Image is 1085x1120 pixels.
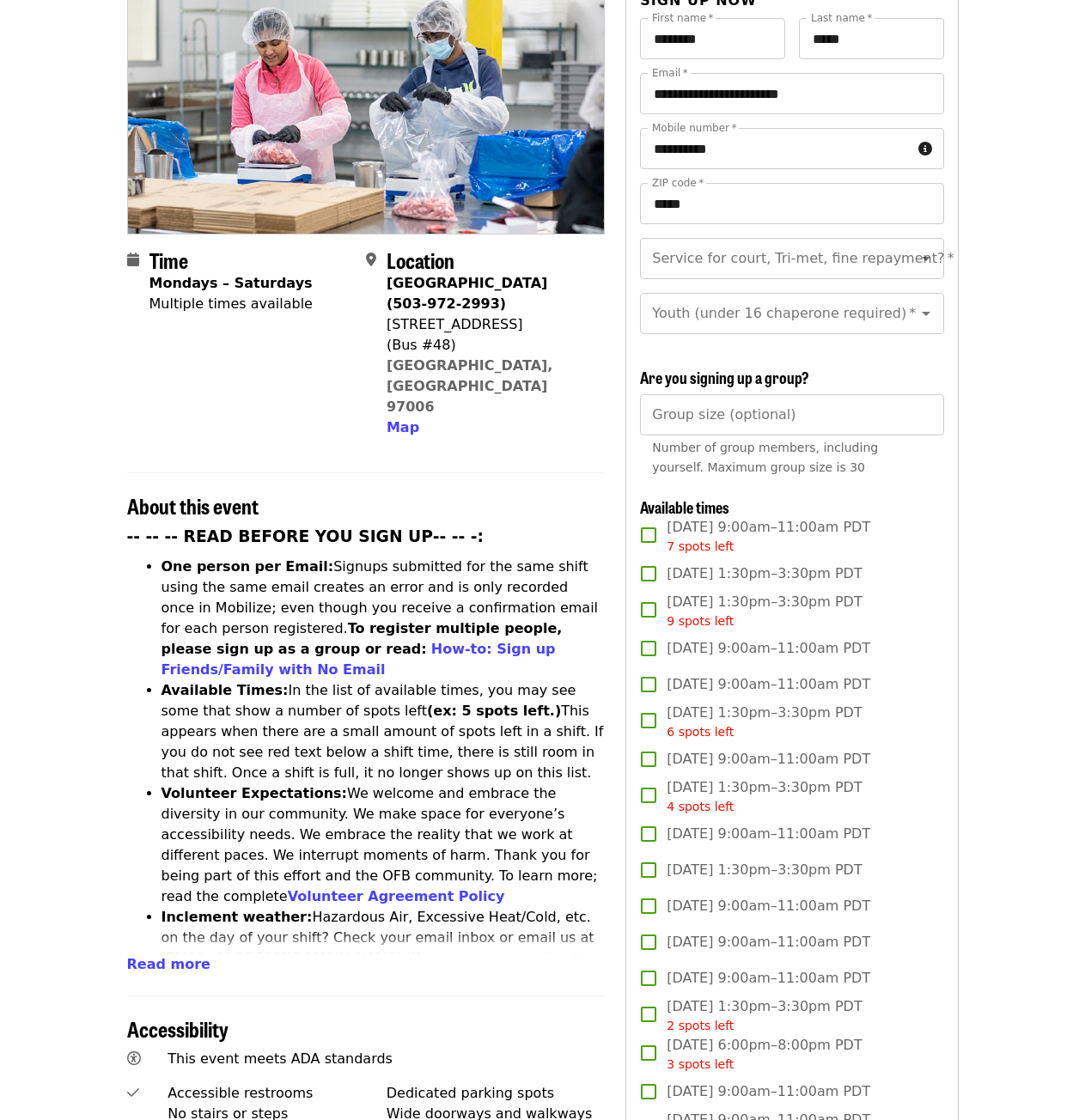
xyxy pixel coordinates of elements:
[640,73,943,114] input: Email
[667,932,870,953] span: [DATE] 9:00am–11:00am PDT
[640,18,785,59] input: First name
[127,527,485,545] strong: -- -- -- READ BEFORE YOU SIGN UP-- -- -:
[667,592,862,630] span: [DATE] 1:30pm–3:30pm PDT
[127,1013,229,1044] span: Accessibility
[914,301,938,326] button: Open
[640,128,911,169] input: Mobile number
[127,1085,139,1101] i: check icon
[914,247,938,271] button: Open
[162,785,348,801] strong: Volunteer Expectations:
[667,539,734,553] span: 7 spots left
[667,1035,862,1074] span: [DATE] 6:00pm–8:00pm PDT
[162,909,313,925] strong: Inclement weather:
[149,275,313,291] strong: Mondays – Saturdays
[168,1050,393,1067] span: This event meets ADA standards
[387,419,419,435] span: Map
[149,245,188,275] span: Time
[162,641,556,678] a: How-to: Sign up Friends/Family with No Email
[667,1019,734,1032] span: 2 spots left
[652,68,688,78] label: Email
[387,357,553,415] a: [GEOGRAPHIC_DATA], [GEOGRAPHIC_DATA] 97006
[127,252,139,268] i: calendar icon
[162,558,334,575] strong: One person per Email:
[667,563,862,584] span: [DATE] 1:30pm–3:30pm PDT
[652,13,714,23] label: First name
[149,294,313,314] div: Multiple times available
[667,860,862,880] span: [DATE] 1:30pm–3:30pm PDT
[652,123,736,133] label: Mobile number
[640,366,809,388] span: Are you signing up a group?
[387,245,454,275] span: Location
[640,394,943,435] input: [object Object]
[667,749,870,770] span: [DATE] 9:00am–11:00am PDT
[288,888,505,904] a: Volunteer Agreement Policy
[162,783,606,907] li: We welcome and embrace the diversity in our community. We make space for everyone’s accessibility...
[127,1050,141,1067] i: universal-access icon
[667,968,870,989] span: [DATE] 9:00am–11:00am PDT
[667,1057,734,1071] span: 3 spots left
[127,956,210,972] span: Read more
[387,335,591,356] div: (Bus #48)
[387,314,591,335] div: [STREET_ADDRESS]
[667,725,734,739] span: 6 spots left
[387,1083,606,1104] div: Dedicated parking spots
[652,178,704,188] label: ZIP code
[640,183,943,224] input: ZIP code
[667,996,862,1035] span: [DATE] 1:30pm–3:30pm PDT
[162,907,606,1010] li: Hazardous Air, Excessive Heat/Cold, etc. on the day of your shift? Check your email inbox or emai...
[667,703,862,741] span: [DATE] 1:30pm–3:30pm PDT
[127,954,210,975] button: Read more
[667,777,862,816] span: [DATE] 1:30pm–3:30pm PDT
[162,620,563,657] strong: To register multiple people, please sign up as a group or read:
[667,638,870,659] span: [DATE] 9:00am–11:00am PDT
[652,441,878,474] span: Number of group members, including yourself. Maximum group size is 30
[387,275,547,312] strong: [GEOGRAPHIC_DATA] (503-972-2993)
[427,703,561,719] strong: (ex: 5 spots left.)
[667,824,870,844] span: [DATE] 9:00am–11:00am PDT
[667,800,734,813] span: 4 spots left
[811,13,872,23] label: Last name
[162,682,289,698] strong: Available Times:
[168,1083,387,1104] div: Accessible restrooms
[366,252,376,268] i: map-marker-alt icon
[918,141,932,157] i: circle-info icon
[162,680,606,783] li: In the list of available times, you may see some that show a number of spots left This appears wh...
[667,896,870,916] span: [DATE] 9:00am–11:00am PDT
[127,490,259,520] span: About this event
[667,674,870,695] span: [DATE] 9:00am–11:00am PDT
[799,18,944,59] input: Last name
[667,517,870,556] span: [DATE] 9:00am–11:00am PDT
[667,1081,870,1102] span: [DATE] 9:00am–11:00am PDT
[667,614,734,628] span: 9 spots left
[387,417,419,438] button: Map
[640,496,729,518] span: Available times
[162,557,606,680] li: Signups submitted for the same shift using the same email creates an error and is only recorded o...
